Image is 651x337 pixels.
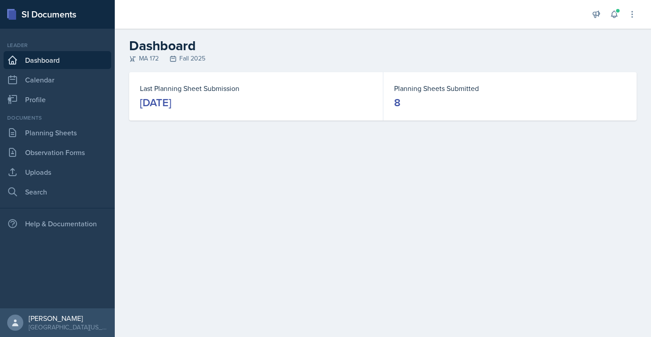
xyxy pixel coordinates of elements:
dt: Planning Sheets Submitted [394,83,626,94]
h2: Dashboard [129,38,637,54]
div: Help & Documentation [4,215,111,233]
dt: Last Planning Sheet Submission [140,83,372,94]
a: Observation Forms [4,143,111,161]
div: MA 172 Fall 2025 [129,54,637,63]
a: Uploads [4,163,111,181]
a: Profile [4,91,111,108]
a: Calendar [4,71,111,89]
a: Planning Sheets [4,124,111,142]
div: [PERSON_NAME] [29,314,108,323]
div: Documents [4,114,111,122]
div: [DATE] [140,95,171,110]
a: Dashboard [4,51,111,69]
div: Leader [4,41,111,49]
div: [GEOGRAPHIC_DATA][US_STATE] in [GEOGRAPHIC_DATA] [29,323,108,332]
div: 8 [394,95,400,110]
a: Search [4,183,111,201]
